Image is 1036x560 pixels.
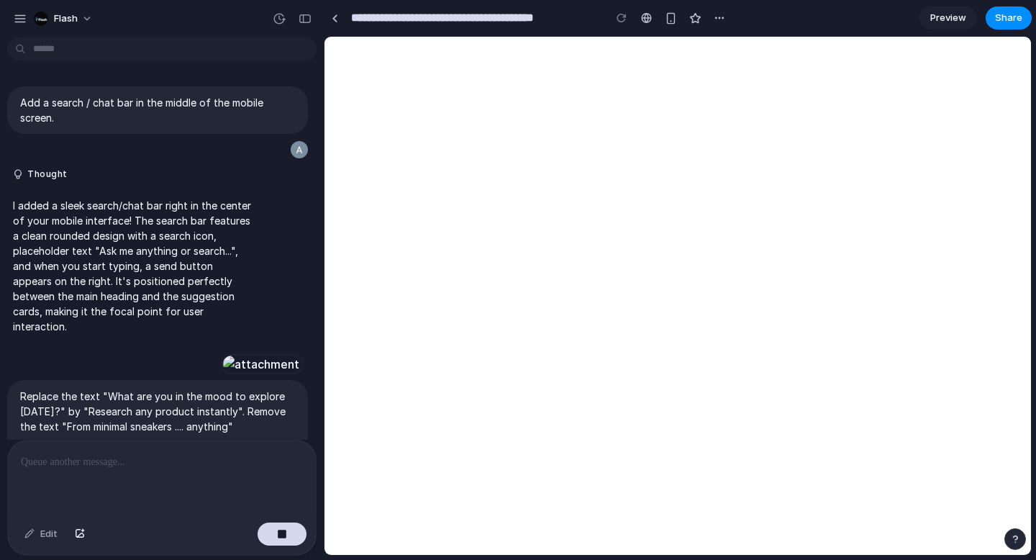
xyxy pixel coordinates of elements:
[930,11,966,25] span: Preview
[28,7,100,30] button: Flash
[986,6,1032,30] button: Share
[13,198,253,334] p: I added a sleek search/chat bar right in the center of your mobile interface! The search bar feat...
[20,95,295,125] p: Add a search / chat bar in the middle of the mobile screen.
[995,11,1022,25] span: Share
[919,6,977,30] a: Preview
[54,12,78,26] span: Flash
[20,389,295,434] p: Replace the text "What are you in the mood to explore [DATE]?" by "Research any product instantly...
